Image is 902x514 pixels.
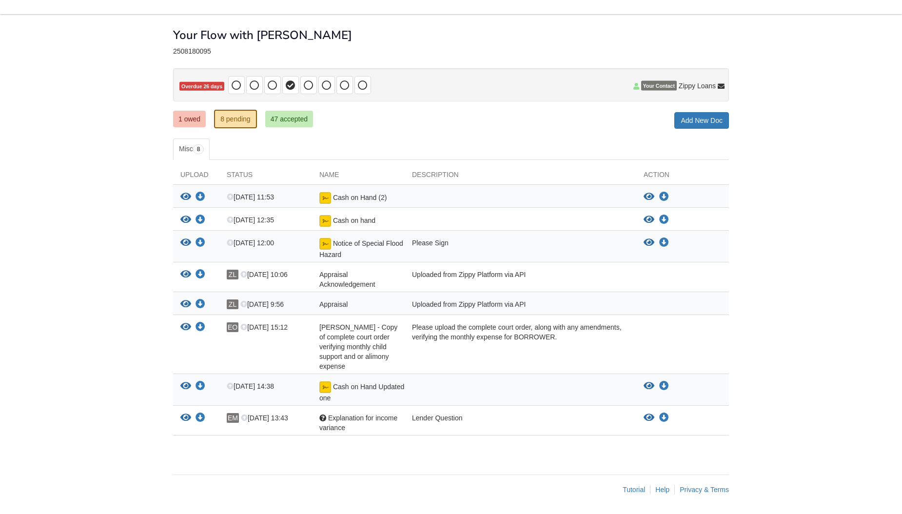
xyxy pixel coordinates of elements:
[319,271,375,288] span: Appraisal Acknowledgement
[196,194,205,201] a: Download Cash on Hand (2)
[319,239,403,258] span: Notice of Special Flood Hazard
[405,238,636,259] div: Please Sign
[227,299,238,309] span: ZL
[655,486,669,494] a: Help
[405,413,636,433] div: Lender Question
[180,299,191,310] button: View Appraisal
[644,192,654,202] button: View Cash on Hand (2)
[333,217,375,224] span: Cash on hand
[179,82,224,91] span: Overdue 26 days
[173,29,352,41] h1: Your Flow with [PERSON_NAME]
[333,194,387,201] span: Cash on Hand (2)
[679,81,716,91] span: Zippy Loans
[180,270,191,280] button: View Appraisal Acknowledgement
[680,486,729,494] a: Privacy & Terms
[319,383,404,402] span: Cash on Hand Updated one
[319,238,331,250] img: Document fully signed
[265,111,313,127] a: 47 accepted
[659,216,669,224] a: Download Cash on hand
[659,414,669,422] a: Download Explanation for income variance
[405,299,636,312] div: Uploaded from Zippy Platform via API
[196,271,205,279] a: Download Appraisal Acknowledgement
[180,192,191,202] button: View Cash on Hand (2)
[405,170,636,184] div: Description
[623,486,645,494] a: Tutorial
[227,216,274,224] span: [DATE] 12:35
[319,323,397,370] span: [PERSON_NAME] - Copy of complete court order verifying monthly child support and or alimony expense
[219,170,312,184] div: Status
[173,170,219,184] div: Upload
[319,215,331,227] img: Document fully signed
[227,322,238,332] span: EO
[240,300,284,308] span: [DATE] 9:56
[641,81,677,91] span: Your Contact
[214,110,257,128] a: 8 pending
[193,144,204,154] span: 8
[659,382,669,390] a: Download Cash on Hand Updated one
[312,170,405,184] div: Name
[196,301,205,309] a: Download Appraisal
[674,112,729,129] a: Add New Doc
[319,192,331,204] img: Document fully signed
[644,215,654,225] button: View Cash on hand
[196,383,205,391] a: Download Cash on Hand Updated one
[227,239,274,247] span: [DATE] 12:00
[644,413,654,423] button: View Explanation for income variance
[319,414,397,432] span: Explanation for income variance
[644,381,654,391] button: View Cash on Hand Updated one
[180,215,191,225] button: View Cash on hand
[196,324,205,332] a: Download Ernesto Munoz - Copy of complete court order verifying monthly child support and or alim...
[173,111,206,127] a: 1 owed
[659,239,669,247] a: Download Notice of Special Flood Hazard
[173,138,210,160] a: Misc
[173,47,729,56] div: 2508180095
[636,170,729,184] div: Action
[405,270,636,289] div: Uploaded from Zippy Platform via API
[196,239,205,247] a: Download Notice of Special Flood Hazard
[241,414,288,422] span: [DATE] 13:43
[227,413,239,423] span: EM
[405,322,636,371] div: Please upload the complete court order, along with any amendments, verifying the monthly expense ...
[196,415,205,422] a: Download Explanation for income variance
[196,217,205,224] a: Download Cash on hand
[240,323,288,331] span: [DATE] 15:12
[180,413,191,423] button: View Explanation for income variance
[227,193,274,201] span: [DATE] 11:53
[180,238,191,248] button: View Notice of Special Flood Hazard
[659,193,669,201] a: Download Cash on Hand (2)
[319,300,348,308] span: Appraisal
[644,238,654,248] button: View Notice of Special Flood Hazard
[240,271,288,278] span: [DATE] 10:06
[227,270,238,279] span: ZL
[180,381,191,392] button: View Cash on Hand Updated one
[227,382,274,390] span: [DATE] 14:38
[319,381,331,393] img: Document fully signed
[180,322,191,333] button: View Ernesto Munoz - Copy of complete court order verifying monthly child support and or alimony ...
